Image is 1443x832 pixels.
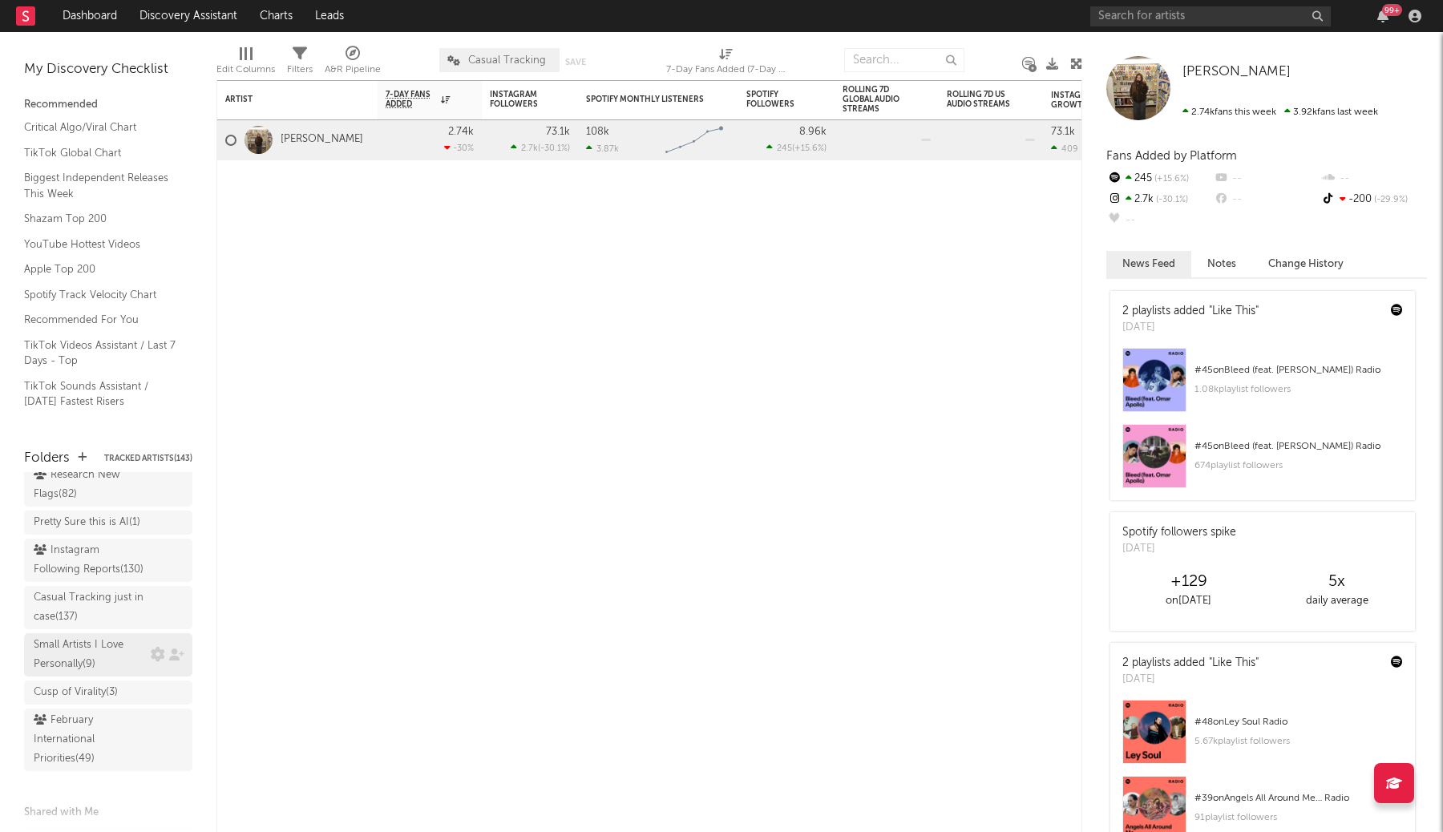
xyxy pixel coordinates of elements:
a: Apple Top 200 [24,261,176,278]
a: YouTube Hottest Videos [24,236,176,253]
div: Spotify followers spike [1122,524,1236,541]
span: -30.1 % [1154,196,1188,204]
div: 245 [1106,168,1213,189]
div: 91 playlist followers [1194,808,1403,827]
div: Edit Columns [216,40,275,87]
a: Critical Algo/Viral Chart [24,119,176,136]
div: -- [1213,189,1320,210]
button: Change History [1252,251,1360,277]
button: 99+ [1377,10,1388,22]
div: on [DATE] [1114,592,1263,611]
div: 73.1k [546,127,570,137]
button: Save [565,58,586,67]
div: daily average [1263,592,1411,611]
span: -29.9 % [1372,196,1408,204]
a: Cusp of Virality(3) [24,681,192,705]
div: Cusp of Virality ( 3 ) [34,683,118,702]
div: # 39 on Angels All Around Me… Radio [1194,789,1403,808]
div: Spotify Monthly Listeners [586,95,706,104]
input: Search... [844,48,964,72]
a: #45onBleed (feat. [PERSON_NAME]) Radio674playlist followers [1110,424,1415,500]
div: -- [1106,210,1213,231]
a: #45onBleed (feat. [PERSON_NAME]) Radio1.08kplaylist followers [1110,348,1415,424]
div: 1.08k playlist followers [1194,380,1403,399]
div: Rolling 7D Global Audio Streams [843,85,907,114]
span: +15.6 % [1152,175,1189,184]
div: ( ) [511,143,570,153]
div: Rolling 7D US Audio Streams [947,90,1011,109]
a: #48onLey Soul Radio5.67kplaylist followers [1110,700,1415,776]
div: -30 % [444,143,474,153]
a: Small Artists I Love Personally(9) [24,633,192,677]
div: Edit Columns [216,60,275,79]
a: Recommended For You [24,311,176,329]
div: -200 [1320,189,1427,210]
div: Spotify Followers [746,90,802,109]
span: 2.7k [521,144,538,153]
span: 3.92k fans last week [1182,107,1378,117]
div: # 48 on Ley Soul Radio [1194,713,1403,732]
div: Filters [287,40,313,87]
a: "Like This" [1209,657,1259,668]
div: 409 [1051,143,1078,154]
div: [DATE] [1122,541,1236,557]
a: Shazam Top 200 [24,210,176,228]
a: TikTok Videos Assistant / Last 7 Days - Top [24,337,176,370]
span: 7-Day Fans Added [386,90,437,109]
a: Casual Tracking just in case(137) [24,586,192,629]
span: +15.6 % [794,144,824,153]
a: February International Priorities(49) [24,709,192,771]
div: 7-Day Fans Added (7-Day Fans Added) [666,40,786,87]
button: Notes [1191,251,1252,277]
div: Recommended [24,95,192,115]
div: Filters [287,60,313,79]
div: Instagram Followers [490,90,546,109]
div: +129 [1114,572,1263,592]
span: 2.74k fans this week [1182,107,1276,117]
div: 108k [586,127,609,137]
button: Tracked Artists(143) [104,454,192,462]
button: News Feed [1106,251,1191,277]
div: February International Priorities ( 49 ) [34,711,147,769]
div: Instagram Followers Daily Growth [1051,91,1171,110]
a: [PERSON_NAME] [281,133,363,147]
div: 99 + [1382,4,1402,16]
div: Small Artists I Love Personally ( 9 ) [34,636,147,674]
a: Biggest Independent Releases This Week [24,169,176,202]
div: Folders [24,449,70,468]
div: 2.74k [448,127,474,137]
div: 8.96k [799,127,827,137]
div: Instagram Following Reports ( 130 ) [34,541,147,580]
span: 245 [777,144,792,153]
div: 73.1k [1051,127,1075,137]
a: [PERSON_NAME] [1182,64,1291,80]
span: [PERSON_NAME] [1182,65,1291,79]
div: 5.67k playlist followers [1194,732,1403,751]
span: Fans Added by Platform [1106,150,1237,162]
div: -- [1320,168,1427,189]
div: 5 x [1263,572,1411,592]
div: My Discovery Checklist [24,60,192,79]
div: # 45 on Bleed (feat. [PERSON_NAME]) Radio [1194,437,1403,456]
svg: Chart title [658,120,730,160]
span: -30.1 % [540,144,568,153]
div: Casual Tracking just in case ( 137 ) [34,588,147,627]
div: Shared with Me [24,803,192,822]
div: 674 playlist followers [1194,456,1403,475]
div: 2.7k [1106,189,1213,210]
a: TikTok Sounds Assistant / [DATE] Fastest Risers [24,378,176,410]
div: Artist [225,95,346,104]
a: Instagram Following Reports(130) [24,539,192,582]
div: Research New Flags ( 82 ) [34,466,147,504]
div: [DATE] [1122,672,1259,688]
div: 2 playlists added [1122,655,1259,672]
a: Pretty Sure this is AI(1) [24,511,192,535]
a: Spotify Track Velocity Chart [24,286,176,304]
div: ( ) [766,143,827,153]
a: TikTok Global Chart [24,144,176,162]
div: 2 playlists added [1122,303,1259,320]
div: 7-Day Fans Added (7-Day Fans Added) [666,60,786,79]
div: -- [1213,168,1320,189]
a: "Like This" [1209,305,1259,317]
div: Pretty Sure this is AI ( 1 ) [34,513,140,532]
